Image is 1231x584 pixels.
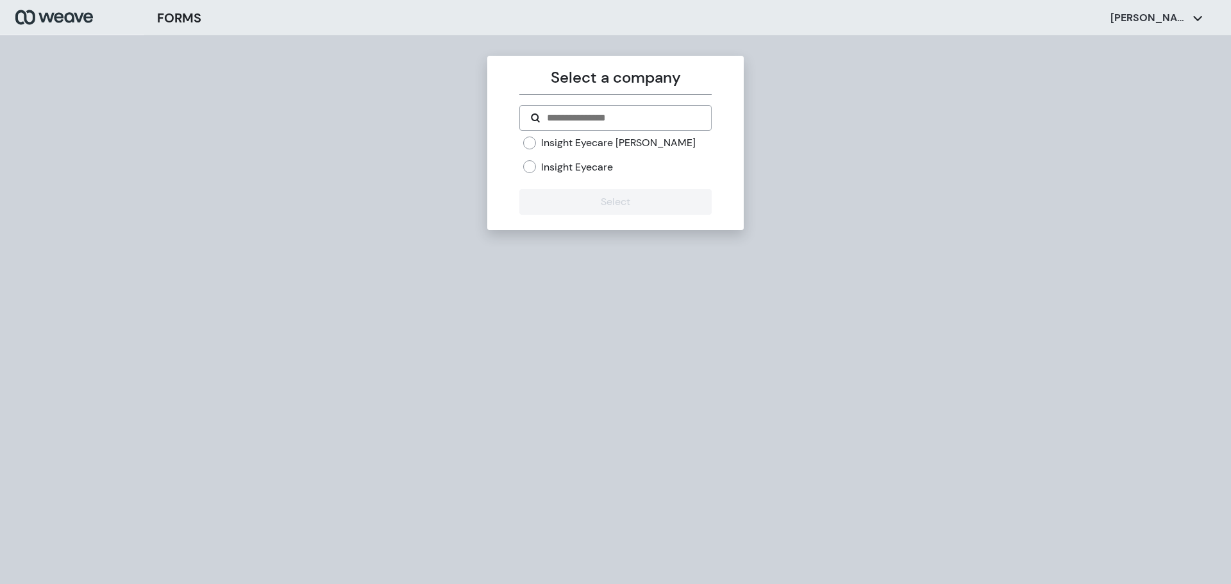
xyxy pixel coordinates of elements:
[519,189,711,215] button: Select
[519,66,711,89] p: Select a company
[157,8,201,28] h3: FORMS
[541,136,696,150] label: Insight Eyecare [PERSON_NAME]
[1110,11,1187,25] p: [PERSON_NAME]
[541,160,613,174] label: Insight Eyecare
[546,110,700,126] input: Search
